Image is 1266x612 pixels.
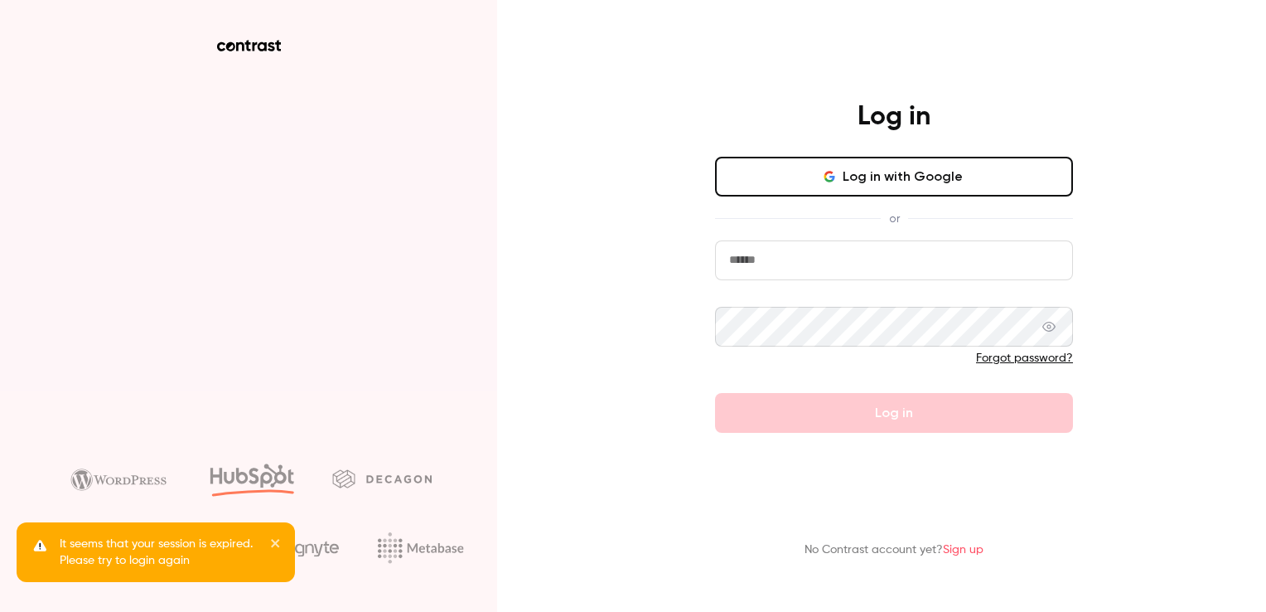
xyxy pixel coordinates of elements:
[805,542,983,559] p: No Contrast account yet?
[858,100,930,134] h4: Log in
[60,536,259,569] p: It seems that your session is expired. Please try to login again
[943,544,983,556] a: Sign up
[715,157,1073,197] button: Log in with Google
[332,469,432,488] img: decagon
[270,536,282,556] button: close
[976,352,1073,364] a: Forgot password?
[881,210,908,227] span: or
